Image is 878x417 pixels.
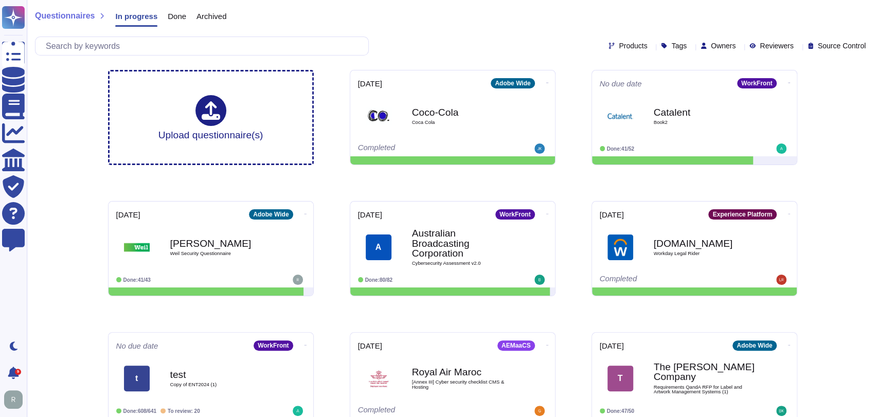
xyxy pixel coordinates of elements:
span: To review: 20 [168,408,200,414]
b: Catalent [654,107,757,117]
div: 9 [15,369,21,375]
img: user [776,406,786,416]
span: Archived [196,12,226,20]
div: Completed [358,406,484,416]
img: user [293,406,303,416]
span: Cybersecurity Assessment v2.0 [412,261,515,266]
b: [PERSON_NAME] [170,239,273,248]
span: Done: 47/50 [607,408,634,414]
div: t [124,366,150,391]
span: Done [168,12,186,20]
span: [Annex III] Cyber security checklist CMS & Hosting [412,379,515,389]
img: user [293,275,303,285]
span: [DATE] [358,80,382,87]
div: WorkFront [737,78,776,88]
img: Logo [124,234,150,260]
span: No due date [116,342,158,350]
img: user [534,143,545,154]
span: Products [619,42,647,49]
span: Workday Legal Rider [654,251,757,256]
span: Reviewers [760,42,793,49]
img: Logo [366,103,391,129]
div: WorkFront [254,340,293,351]
span: Done: 608/641 [123,408,157,414]
div: Completed [358,143,484,154]
img: Logo [366,366,391,391]
span: [DATE] [116,211,140,219]
img: user [776,275,786,285]
span: No due date [600,80,642,87]
span: Book2 [654,120,757,125]
div: T [607,366,633,391]
span: Done: 80/82 [365,277,392,283]
div: Adobe Wide [491,78,534,88]
span: In progress [115,12,157,20]
div: A [366,234,391,260]
div: AEMaaCS [497,340,535,351]
span: [DATE] [600,211,624,219]
div: Completed [600,275,726,285]
span: Source Control [818,42,866,49]
span: Copy of ENT2024 (1) [170,382,273,387]
img: Logo [607,234,633,260]
img: user [534,406,545,416]
div: Adobe Wide [249,209,293,220]
span: Done: 41/52 [607,146,634,152]
span: Requirements QandA RFP for Label and Artwork Management Systems (1) [654,385,757,394]
b: Coco-Cola [412,107,515,117]
div: Upload questionnaire(s) [158,95,263,140]
button: user [2,388,30,411]
img: user [534,275,545,285]
input: Search by keywords [41,37,368,55]
span: Owners [711,42,736,49]
b: Royal Air Maroc [412,367,515,377]
span: [DATE] [358,211,382,219]
div: Adobe Wide [732,340,776,351]
span: Done: 41/43 [123,277,151,283]
span: [DATE] [600,342,624,350]
b: test [170,370,273,379]
div: WorkFront [495,209,534,220]
b: Australian Broadcasting Corporation [412,228,515,258]
span: Questionnaires [35,12,95,20]
b: The [PERSON_NAME] Company [654,362,757,382]
img: user [776,143,786,154]
span: Weil Security Questionnaire [170,251,273,256]
b: [DOMAIN_NAME] [654,239,757,248]
img: Logo [607,103,633,129]
span: Coca Cola [412,120,515,125]
span: [DATE] [358,342,382,350]
div: Experience Platform [708,209,776,220]
span: Tags [671,42,687,49]
img: user [4,390,23,409]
